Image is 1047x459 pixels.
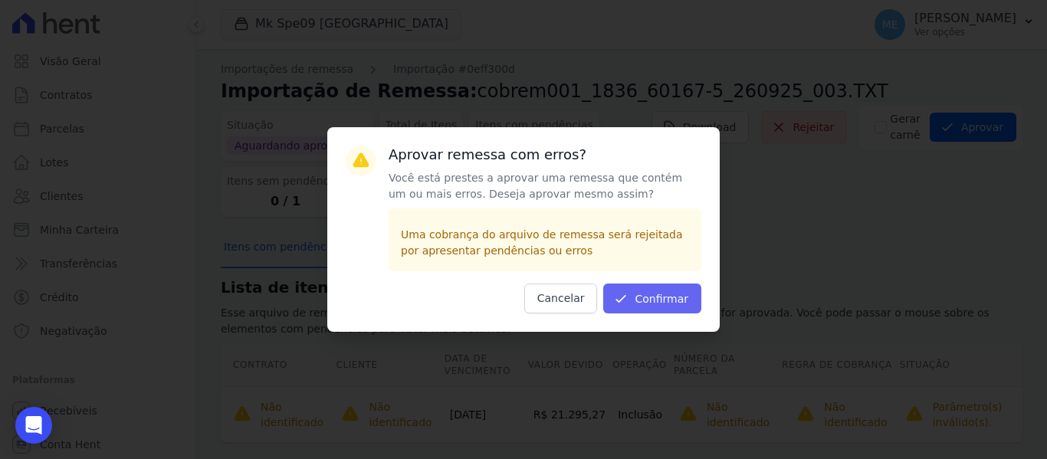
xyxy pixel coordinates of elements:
[389,170,701,202] p: Você está prestes a aprovar uma remessa que contém um ou mais erros. Deseja aprovar mesmo assim?
[603,284,701,313] button: Confirmar
[401,227,689,259] p: Uma cobrança do arquivo de remessa será rejeitada por apresentar pendências ou erros
[524,284,598,313] button: Cancelar
[15,407,52,444] div: Open Intercom Messenger
[389,146,701,164] h3: Aprovar remessa com erros?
